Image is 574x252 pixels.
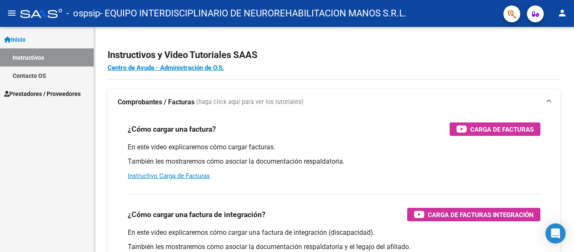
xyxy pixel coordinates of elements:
h3: ¿Cómo cargar una factura? [128,123,216,135]
span: Prestadores / Proveedores [4,89,81,98]
button: Carga de Facturas [450,122,540,136]
div: Open Intercom Messenger [545,223,566,244]
span: - ospsip [66,4,100,23]
h2: Instructivos y Video Tutoriales SAAS [108,47,561,63]
span: Carga de Facturas [470,124,534,135]
span: - EQUIPO INTERDISCIPLINARIO DE NEUROREHABILITACION MANOS S.R.L. [100,4,407,23]
p: También les mostraremos cómo asociar la documentación respaldatoria. [128,157,540,166]
span: Inicio [4,35,26,44]
p: En este video explicaremos cómo cargar una factura de integración (discapacidad). [128,228,540,237]
p: También les mostraremos cómo asociar la documentación respaldatoria y el legajo del afiliado. [128,242,540,252]
a: Instructivo Carga de Facturas [128,172,210,180]
span: (haga click aquí para ver los tutoriales) [196,98,303,107]
a: Centro de Ayuda - Administración de O.S. [108,64,224,72]
mat-expansion-panel-header: Comprobantes / Facturas (haga click aquí para ver los tutoriales) [108,89,561,116]
button: Carga de Facturas Integración [407,208,540,221]
p: En este video explicaremos cómo cargar facturas. [128,143,540,152]
strong: Comprobantes / Facturas [118,98,195,107]
span: Carga de Facturas Integración [428,210,534,220]
mat-icon: person [557,8,567,18]
h3: ¿Cómo cargar una factura de integración? [128,209,266,220]
mat-icon: menu [7,8,17,18]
